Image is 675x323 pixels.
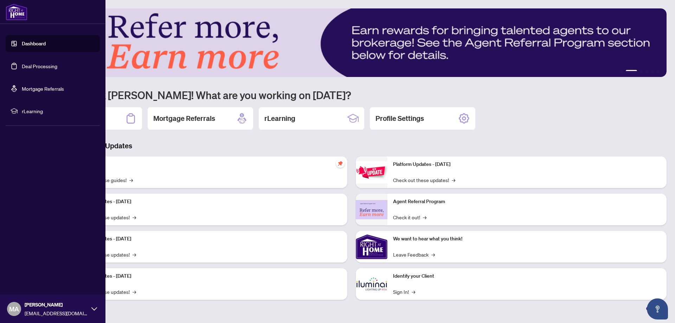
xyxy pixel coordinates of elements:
span: [PERSON_NAME] [25,301,88,309]
button: 2 [626,70,637,73]
p: Platform Updates - [DATE] [74,272,342,280]
p: Platform Updates - [DATE] [393,161,661,168]
p: Identify your Client [393,272,661,280]
button: 3 [640,70,643,73]
h2: Profile Settings [375,114,424,123]
button: Open asap [647,298,668,319]
span: → [133,213,136,221]
button: 6 [657,70,660,73]
button: 1 [620,70,623,73]
span: MA [9,304,19,314]
p: We want to hear what you think! [393,235,661,243]
p: Platform Updates - [DATE] [74,235,342,243]
img: logo [6,4,27,20]
a: Sign In!→ [393,288,415,296]
h2: Mortgage Referrals [153,114,215,123]
a: Dashboard [22,40,46,47]
h1: Welcome back [PERSON_NAME]! What are you working on [DATE]? [37,88,667,102]
img: Identify your Client [356,268,387,300]
h3: Brokerage & Industry Updates [37,141,667,151]
a: Deal Processing [22,63,57,69]
img: Platform Updates - June 23, 2025 [356,161,387,183]
h2: rLearning [264,114,295,123]
span: → [412,288,415,296]
span: → [133,251,136,258]
span: → [129,176,133,184]
p: Platform Updates - [DATE] [74,198,342,206]
a: Leave Feedback→ [393,251,435,258]
img: Agent Referral Program [356,200,387,219]
span: rLearning [22,107,95,115]
img: We want to hear what you think! [356,231,387,263]
button: 5 [651,70,654,73]
a: Check it out!→ [393,213,426,221]
span: pushpin [336,159,345,168]
p: Agent Referral Program [393,198,661,206]
p: Self-Help [74,161,342,168]
span: [EMAIL_ADDRESS][DOMAIN_NAME] [25,309,88,317]
a: Check out these updates!→ [393,176,455,184]
a: Mortgage Referrals [22,85,64,92]
span: → [431,251,435,258]
span: → [452,176,455,184]
span: → [133,288,136,296]
img: Slide 1 [37,8,667,77]
span: → [423,213,426,221]
button: 4 [645,70,648,73]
